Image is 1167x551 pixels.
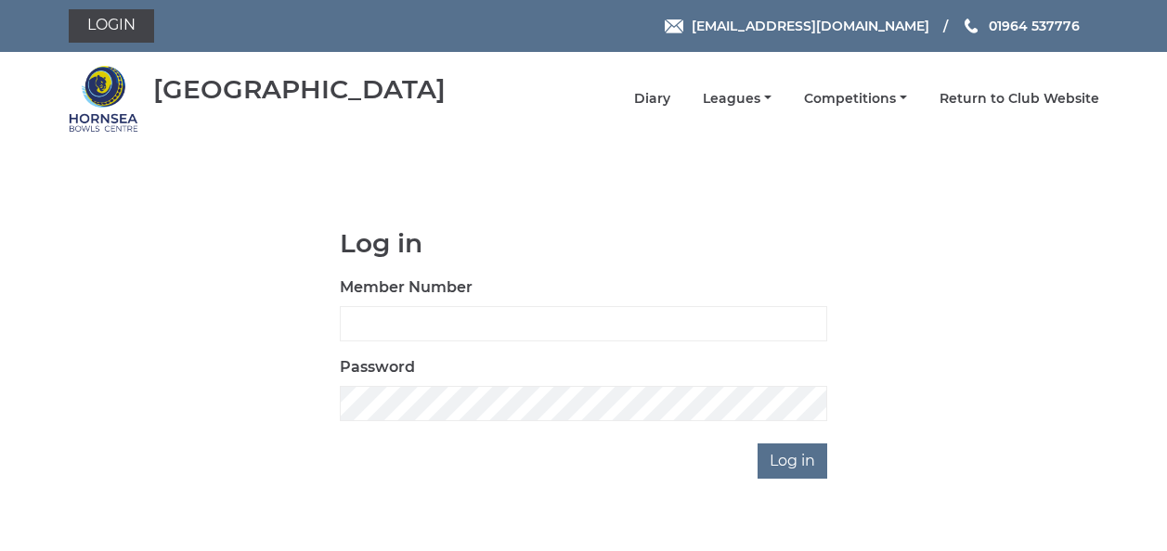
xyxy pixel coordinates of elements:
[340,276,473,299] label: Member Number
[340,229,827,258] h1: Log in
[940,90,1099,108] a: Return to Club Website
[665,19,683,33] img: Email
[153,75,446,104] div: [GEOGRAPHIC_DATA]
[804,90,907,108] a: Competitions
[703,90,772,108] a: Leagues
[634,90,670,108] a: Diary
[340,356,415,378] label: Password
[665,16,929,36] a: Email [EMAIL_ADDRESS][DOMAIN_NAME]
[69,9,154,43] a: Login
[758,443,827,479] input: Log in
[965,19,978,33] img: Phone us
[962,16,1080,36] a: Phone us 01964 537776
[989,18,1080,34] span: 01964 537776
[69,64,138,134] img: Hornsea Bowls Centre
[692,18,929,34] span: [EMAIL_ADDRESS][DOMAIN_NAME]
